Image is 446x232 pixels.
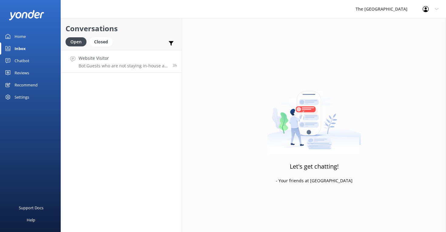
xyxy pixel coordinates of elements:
div: Chatbot [15,55,29,67]
div: Open [66,37,86,46]
p: - Your friends at [GEOGRAPHIC_DATA] [276,177,353,184]
div: Support Docs [19,202,43,214]
img: yonder-white-logo.png [9,10,44,20]
div: Settings [15,91,29,103]
h3: Let's get chatting! [290,162,339,171]
div: Inbox [15,42,26,55]
div: Help [27,214,35,226]
a: Website VisitorBot:Guests who are not staying in-house at [GEOGRAPHIC_DATA] are welcome to dine a... [61,50,182,73]
span: 09:37pm 12-Aug-2025 (UTC -10:00) Pacific/Honolulu [173,63,177,68]
a: Open [66,38,90,45]
div: Recommend [15,79,38,91]
img: artwork of a man stealing a conversation from at giant smartphone [267,78,361,154]
div: Closed [90,37,113,46]
h4: Website Visitor [79,55,168,62]
p: Bot: Guests who are not staying in-house at [GEOGRAPHIC_DATA] are welcome to dine at [GEOGRAPHIC_... [79,63,168,69]
div: Home [15,30,26,42]
div: Reviews [15,67,29,79]
a: Closed [90,38,116,45]
h2: Conversations [66,23,177,34]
